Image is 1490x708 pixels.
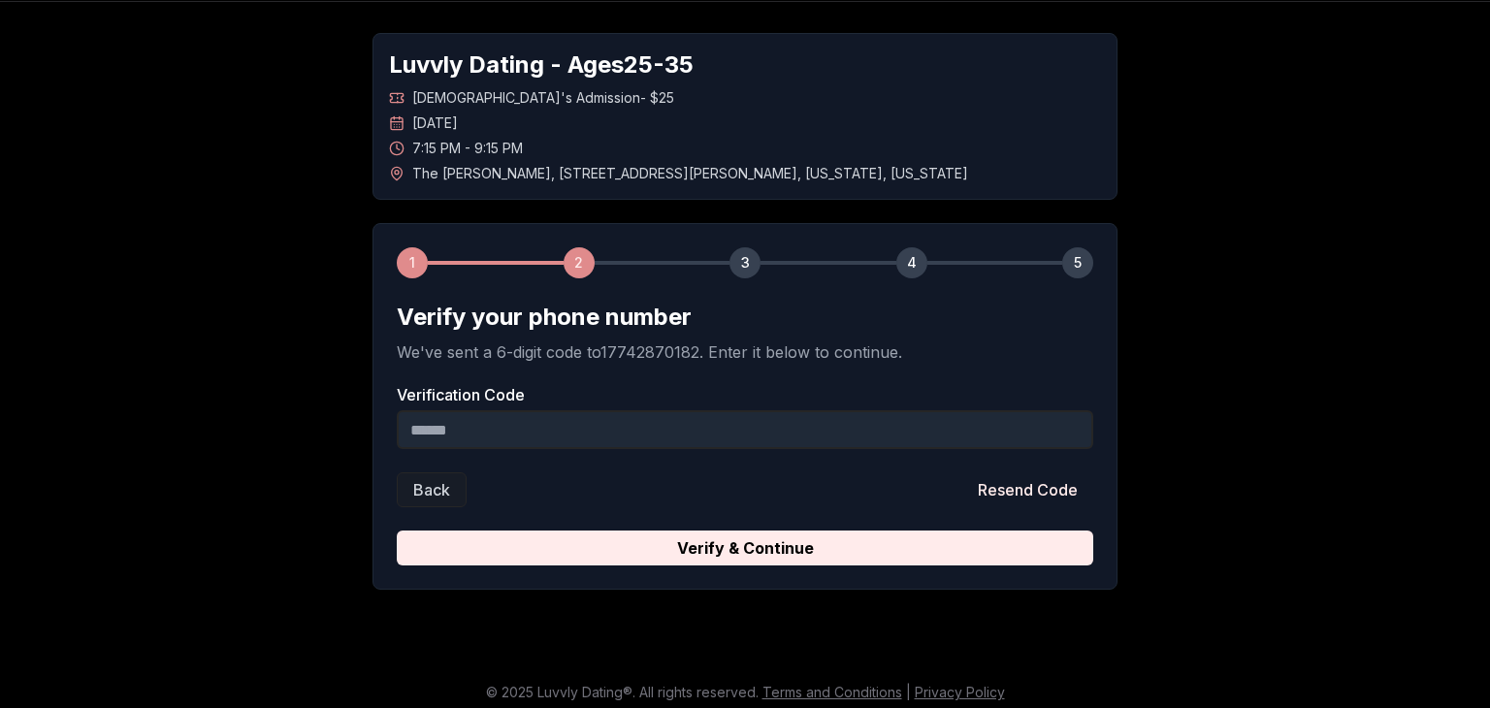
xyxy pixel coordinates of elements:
button: Back [397,472,467,507]
span: [DEMOGRAPHIC_DATA]'s Admission - $25 [412,88,674,108]
h1: Luvvly Dating - Ages 25 - 35 [389,49,1101,80]
div: 3 [729,247,761,278]
div: 4 [896,247,927,278]
span: [DATE] [412,113,458,133]
a: Terms and Conditions [762,684,902,700]
span: | [906,684,911,700]
a: Privacy Policy [915,684,1005,700]
div: 2 [564,247,595,278]
label: Verification Code [397,387,1093,402]
div: 5 [1062,247,1093,278]
button: Verify & Continue [397,531,1093,565]
button: Resend Code [962,472,1093,507]
p: We've sent a 6-digit code to 17742870182 . Enter it below to continue. [397,340,1093,364]
div: 1 [397,247,428,278]
h2: Verify your phone number [397,302,1093,333]
span: The [PERSON_NAME] , [STREET_ADDRESS][PERSON_NAME] , [US_STATE] , [US_STATE] [412,164,968,183]
span: 7:15 PM - 9:15 PM [412,139,523,158]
